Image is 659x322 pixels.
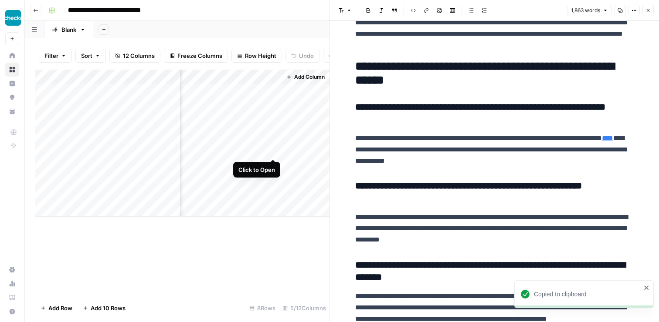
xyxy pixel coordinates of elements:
[534,290,641,299] div: Copied to clipboard
[5,77,19,91] a: Insights
[39,49,72,63] button: Filter
[123,51,155,60] span: 12 Columns
[5,263,19,277] a: Settings
[61,25,76,34] div: Blank
[177,51,222,60] span: Freeze Columns
[164,49,228,63] button: Freeze Columns
[109,49,160,63] button: 12 Columns
[5,91,19,104] a: Opportunities
[5,7,19,29] button: Workspace: Checkr
[75,49,106,63] button: Sort
[48,304,72,312] span: Add Row
[5,305,19,319] button: Help + Support
[5,104,19,118] a: Your Data
[44,51,58,60] span: Filter
[567,5,612,16] button: 1,863 words
[5,277,19,291] a: Usage
[35,301,78,315] button: Add Row
[5,63,19,77] a: Browse
[294,73,325,81] span: Add Column
[279,301,329,315] div: 5/12 Columns
[81,51,92,60] span: Sort
[245,51,276,60] span: Row Height
[78,301,131,315] button: Add 10 Rows
[644,284,650,291] button: close
[299,51,314,60] span: Undo
[91,304,126,312] span: Add 10 Rows
[5,10,21,26] img: Checkr Logo
[44,21,93,38] a: Blank
[5,49,19,63] a: Home
[285,49,319,63] button: Undo
[231,49,282,63] button: Row Height
[238,165,275,174] div: Click to Open
[283,71,328,83] button: Add Column
[571,7,600,14] span: 1,863 words
[5,291,19,305] a: Learning Hub
[246,301,279,315] div: 8 Rows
